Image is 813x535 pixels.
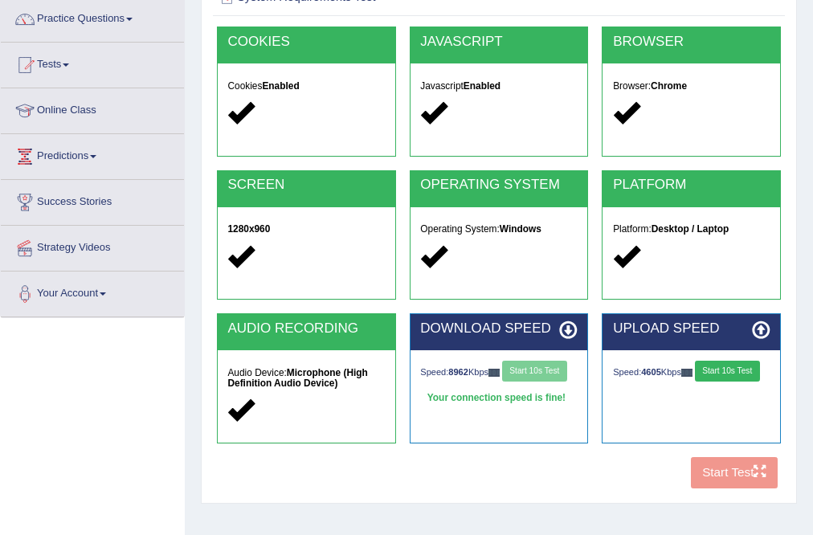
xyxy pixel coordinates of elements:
strong: Chrome [651,80,687,92]
h2: BROWSER [613,35,770,50]
strong: 8962 [448,367,468,377]
a: Strategy Videos [1,226,184,266]
div: Your connection speed is fine! [420,388,577,409]
h2: UPLOAD SPEED [613,321,770,337]
h5: Platform: [613,224,770,235]
h5: Browser: [613,81,770,92]
h2: JAVASCRIPT [420,35,577,50]
img: ajax-loader-fb-connection.gif [488,369,500,376]
h2: PLATFORM [613,178,770,193]
div: Speed: Kbps [420,361,577,385]
img: ajax-loader-fb-connection.gif [681,369,692,376]
h2: COOKIES [227,35,384,50]
strong: Enabled [464,80,500,92]
h2: DOWNLOAD SPEED [420,321,577,337]
strong: 4605 [641,367,661,377]
h5: Audio Device: [227,368,384,389]
button: Start 10s Test [695,361,760,382]
a: Predictions [1,134,184,174]
strong: 1280x960 [227,223,270,235]
strong: Microphone (High Definition Audio Device) [227,367,367,389]
div: Speed: Kbps [613,361,770,385]
a: Tests [1,43,184,83]
h2: OPERATING SYSTEM [420,178,577,193]
h5: Javascript [420,81,577,92]
a: Success Stories [1,180,184,220]
strong: Windows [500,223,541,235]
h2: AUDIO RECORDING [227,321,384,337]
a: Your Account [1,272,184,312]
h2: SCREEN [227,178,384,193]
h5: Operating System: [420,224,577,235]
h5: Cookies [227,81,384,92]
a: Online Class [1,88,184,129]
strong: Desktop / Laptop [652,223,729,235]
strong: Enabled [262,80,299,92]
